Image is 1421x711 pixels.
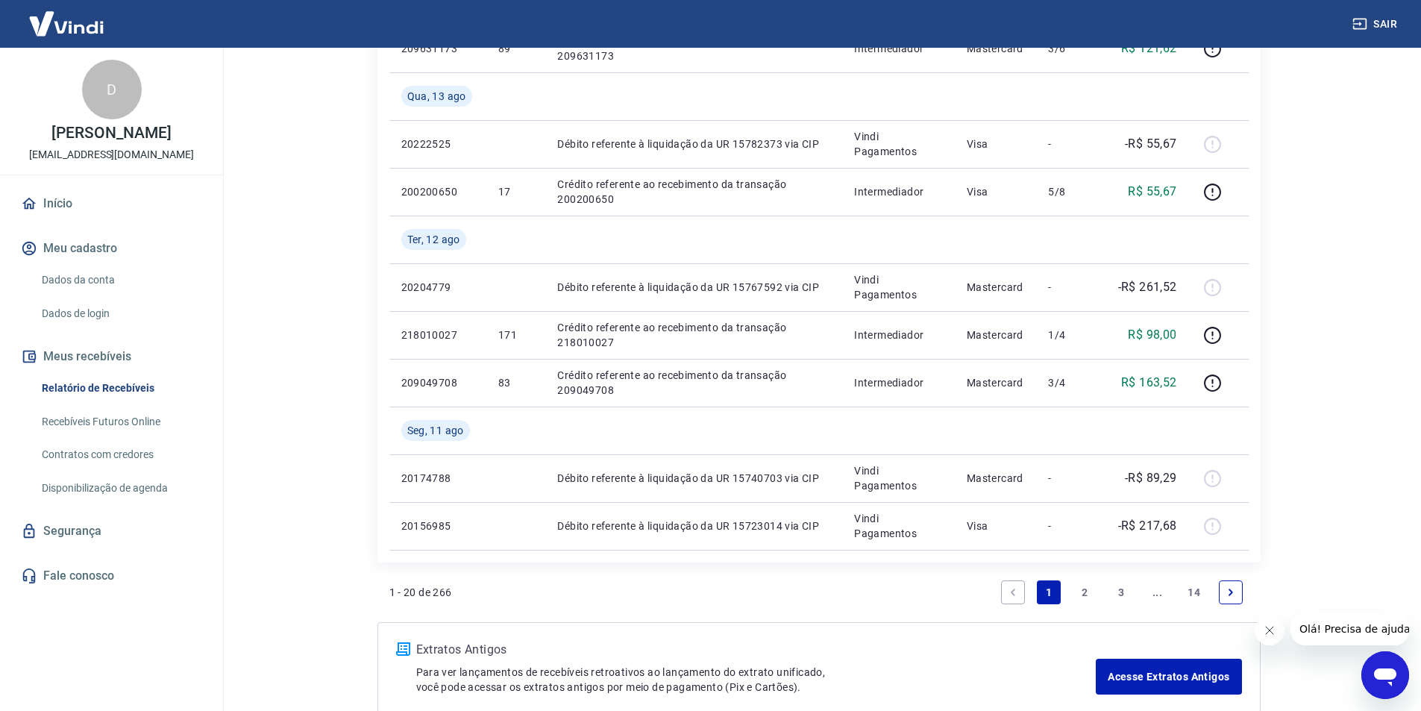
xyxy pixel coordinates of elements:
[396,642,410,656] img: ícone
[1048,519,1092,533] p: -
[1125,135,1177,153] p: -R$ 55,67
[854,184,943,199] p: Intermediador
[36,298,205,329] a: Dados de login
[401,184,474,199] p: 200200650
[36,439,205,470] a: Contratos com credores
[854,375,943,390] p: Intermediador
[967,41,1025,56] p: Mastercard
[407,232,460,247] span: Ter, 12 ago
[854,463,943,493] p: Vindi Pagamentos
[401,471,474,486] p: 20174788
[1048,328,1092,342] p: 1/4
[1146,580,1170,604] a: Jump forward
[1037,580,1061,604] a: Page 1 is your current page
[1121,374,1177,392] p: R$ 163,52
[854,272,943,302] p: Vindi Pagamentos
[9,10,125,22] span: Olá! Precisa de ajuda?
[557,368,830,398] p: Crédito referente ao recebimento da transação 209049708
[967,375,1025,390] p: Mastercard
[1255,616,1284,645] iframe: Fechar mensagem
[967,137,1025,151] p: Visa
[1048,137,1092,151] p: -
[1125,469,1177,487] p: -R$ 89,29
[36,407,205,437] a: Recebíveis Futuros Online
[1048,184,1092,199] p: 5/8
[1361,651,1409,699] iframe: Botão para abrir a janela de mensagens
[498,375,533,390] p: 83
[557,519,830,533] p: Débito referente à liquidação da UR 15723014 via CIP
[36,373,205,404] a: Relatório de Recebíveis
[854,328,943,342] p: Intermediador
[18,340,205,373] button: Meus recebíveis
[557,34,830,63] p: Crédito referente ao recebimento da transação 209631173
[1048,375,1092,390] p: 3/4
[967,184,1025,199] p: Visa
[401,280,474,295] p: 20204779
[1048,280,1092,295] p: -
[416,641,1097,659] p: Extratos Antigos
[557,320,830,350] p: Crédito referente ao recebimento da transação 218010027
[18,187,205,220] a: Início
[498,328,533,342] p: 171
[401,137,474,151] p: 20222525
[82,60,142,119] div: D
[1182,580,1206,604] a: Page 14
[967,471,1025,486] p: Mastercard
[498,184,533,199] p: 17
[389,585,452,600] p: 1 - 20 de 266
[401,328,474,342] p: 218010027
[407,423,464,438] span: Seg, 11 ago
[1073,580,1097,604] a: Page 2
[18,1,115,46] img: Vindi
[18,232,205,265] button: Meu cadastro
[1001,580,1025,604] a: Previous page
[967,328,1025,342] p: Mastercard
[36,265,205,295] a: Dados da conta
[1128,183,1176,201] p: R$ 55,67
[557,471,830,486] p: Débito referente à liquidação da UR 15740703 via CIP
[1290,613,1409,645] iframe: Mensagem da empresa
[1118,517,1177,535] p: -R$ 217,68
[407,89,466,104] span: Qua, 13 ago
[29,147,194,163] p: [EMAIL_ADDRESS][DOMAIN_NAME]
[995,574,1249,610] ul: Pagination
[416,665,1097,695] p: Para ver lançamentos de recebíveis retroativos ao lançamento do extrato unificado, você pode aces...
[18,560,205,592] a: Fale conosco
[557,280,830,295] p: Débito referente à liquidação da UR 15767592 via CIP
[557,137,830,151] p: Débito referente à liquidação da UR 15782373 via CIP
[854,129,943,159] p: Vindi Pagamentos
[36,473,205,504] a: Disponibilização de agenda
[1349,10,1403,38] button: Sair
[854,511,943,541] p: Vindi Pagamentos
[1109,580,1133,604] a: Page 3
[401,41,474,56] p: 209631173
[1118,278,1177,296] p: -R$ 261,52
[401,375,474,390] p: 209049708
[1121,40,1177,57] p: R$ 121,62
[51,125,171,141] p: [PERSON_NAME]
[498,41,533,56] p: 89
[967,280,1025,295] p: Mastercard
[1219,580,1243,604] a: Next page
[557,177,830,207] p: Crédito referente ao recebimento da transação 200200650
[1128,326,1176,344] p: R$ 98,00
[854,41,943,56] p: Intermediador
[967,519,1025,533] p: Visa
[1048,41,1092,56] p: 3/6
[1096,659,1241,695] a: Acesse Extratos Antigos
[18,515,205,548] a: Segurança
[1048,471,1092,486] p: -
[401,519,474,533] p: 20156985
